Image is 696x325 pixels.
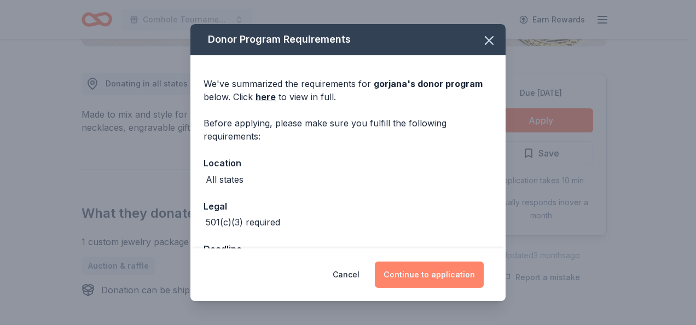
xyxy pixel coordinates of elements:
div: Legal [204,199,492,213]
div: Location [204,156,492,170]
div: We've summarized the requirements for below. Click to view in full. [204,77,492,103]
div: Donor Program Requirements [190,24,506,55]
div: Before applying, please make sure you fulfill the following requirements: [204,117,492,143]
div: 501(c)(3) required [206,216,280,229]
button: Cancel [333,262,359,288]
div: Deadline [204,242,492,256]
button: Continue to application [375,262,484,288]
div: All states [206,173,243,186]
span: gorjana 's donor program [374,78,483,89]
a: here [256,90,276,103]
